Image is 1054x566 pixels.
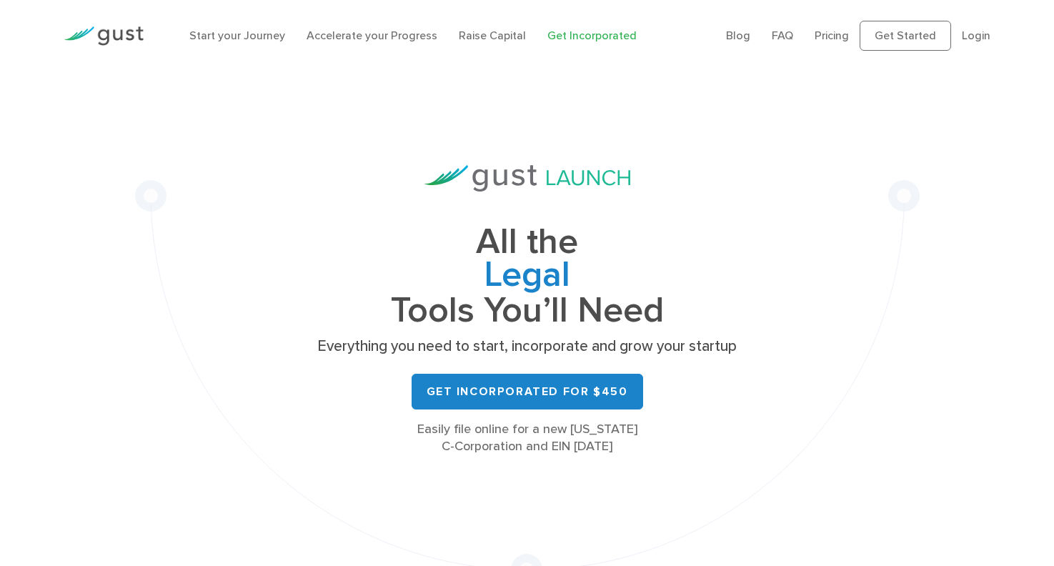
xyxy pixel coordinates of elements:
[189,29,285,42] a: Start your Journey
[860,21,951,51] a: Get Started
[313,259,742,294] span: Legal
[307,29,437,42] a: Accelerate your Progress
[815,29,849,42] a: Pricing
[313,226,742,327] h1: All the Tools You’ll Need
[313,421,742,455] div: Easily file online for a new [US_STATE] C-Corporation and EIN [DATE]
[313,337,742,357] p: Everything you need to start, incorporate and grow your startup
[459,29,526,42] a: Raise Capital
[547,29,637,42] a: Get Incorporated
[424,165,630,192] img: Gust Launch Logo
[962,29,990,42] a: Login
[726,29,750,42] a: Blog
[772,29,793,42] a: FAQ
[64,26,144,46] img: Gust Logo
[412,374,643,409] a: Get Incorporated for $450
